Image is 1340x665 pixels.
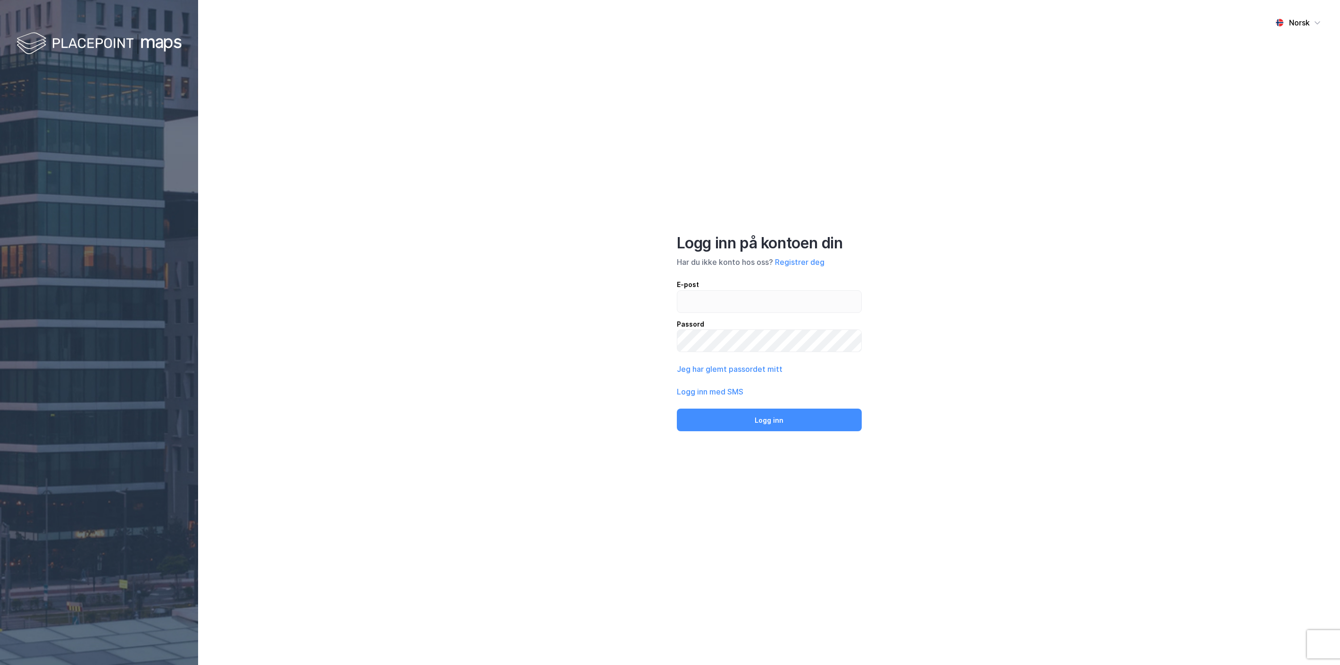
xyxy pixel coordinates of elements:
button: Jeg har glemt passordet mitt [677,363,782,375]
button: Registrer deg [775,256,824,268]
div: E-post [677,279,862,290]
button: Logg inn med SMS [677,386,743,397]
div: Logg inn på kontoen din [677,234,862,253]
div: Passord [677,319,862,330]
div: Norsk [1289,17,1310,28]
div: Har du ikke konto hos oss? [677,256,862,268]
img: logo-white.f07954bde2210d2a523dddb988cd2aa7.svg [17,30,182,58]
button: Logg inn [677,409,862,431]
